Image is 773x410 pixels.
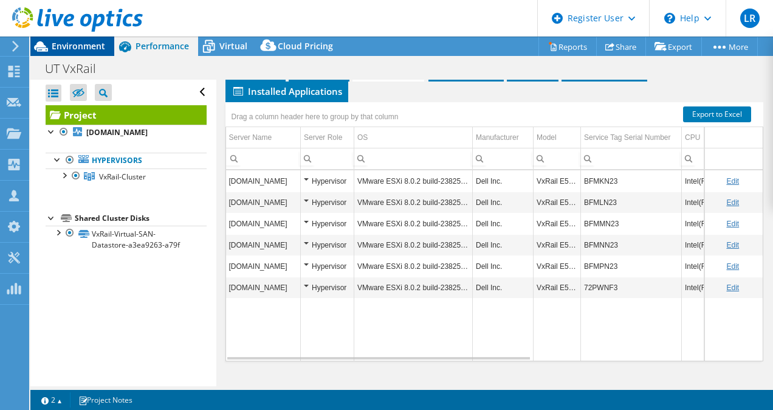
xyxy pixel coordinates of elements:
td: Server Name Column [226,127,301,148]
td: Column Model, Filter cell [534,148,581,169]
span: Performance [136,40,189,52]
td: OS Column [354,127,473,148]
div: Server Name [229,130,272,145]
td: Column Service Tag Serial Number, Value 72PWNF3 [581,277,682,298]
a: [DOMAIN_NAME] [46,125,207,141]
td: Column Server Role, Value Hypervisor [301,234,354,255]
a: Project Notes [70,392,141,408]
td: Column Manufacturer, Value Dell Inc. [473,255,534,277]
td: Column Server Role, Value Hypervisor [301,192,354,213]
a: Hypervisors [46,153,207,169]
a: VxRail-Cluster [46,169,207,184]
a: Edit [726,177,739,186]
a: Export [645,37,702,56]
a: Edit [726,220,739,228]
div: Shared Cluster Disks [75,211,207,226]
td: Column Manufacturer, Value Dell Inc. [473,170,534,192]
td: Column OS, Value VMware ESXi 8.0.2 build-23825572 [354,255,473,277]
div: Hypervisor [304,195,351,210]
a: 2 [33,392,70,408]
a: Edit [726,241,739,249]
div: Server Role [304,130,342,145]
div: Hypervisor [304,174,351,189]
td: Column Server Name, Value pa-vmh43.rmatv.com [226,192,301,213]
td: Column Manufacturer, Value Dell Inc. [473,213,534,234]
td: Column Server Role, Value Hypervisor [301,277,354,298]
h1: UT VxRail [40,62,115,75]
td: Column Service Tag Serial Number, Value BFMNN23 [581,234,682,255]
div: Data grid [225,102,764,361]
td: Column OS, Value VMware ESXi 8.0.2 build-23825572 [354,234,473,255]
td: Column Server Name, Value pa-vmh40.rmatv.com [226,255,301,277]
a: Edit [726,262,739,271]
svg: \n [664,13,675,24]
td: Column Model, Value VxRail E560F [534,277,581,298]
td: Column Model, Value VxRail E560F [534,234,581,255]
td: Column Manufacturer, Value Dell Inc. [473,192,534,213]
div: Hypervisor [304,238,351,252]
a: Project [46,105,207,125]
td: Column Manufacturer, Filter cell [473,148,534,169]
div: Service Tag Serial Number [584,130,671,145]
td: Column Service Tag Serial Number, Value BFMLN23 [581,192,682,213]
td: Column Service Tag Serial Number, Value BFMPN23 [581,255,682,277]
div: Hypervisor [304,259,351,274]
td: Model Column [534,127,581,148]
span: Virtual [219,40,247,52]
div: CPU [685,130,700,145]
b: [DOMAIN_NAME] [86,127,148,137]
span: Installed Applications [232,85,342,97]
div: Hypervisor [304,280,351,295]
a: Share [596,37,646,56]
td: Server Role Column [301,127,354,148]
div: OS [357,130,368,145]
div: Manufacturer [476,130,519,145]
td: Column Model, Value VxRail E560F [534,170,581,192]
td: Column OS, Value VMware ESXi 8.0.2 build-23825572 [354,170,473,192]
a: More [701,37,758,56]
div: Hypervisor [304,217,351,231]
td: Column OS, Value VMware ESXi 8.0.2 build-23825572 [354,277,473,298]
td: Column Manufacturer, Value Dell Inc. [473,277,534,298]
td: Column Server Name, Filter cell [226,148,301,169]
td: Service Tag Serial Number Column [581,127,682,148]
td: Column Model, Value VxRail E560F [534,192,581,213]
td: Column Server Role, Value Hypervisor [301,255,354,277]
div: Model [537,130,557,145]
td: Column Manufacturer, Value Dell Inc. [473,234,534,255]
a: VxRail-Virtual-SAN-Datastore-a3ea9263-a79f [46,226,207,252]
td: Column Model, Value VxRail E560F [534,255,581,277]
span: Cloud Pricing [278,40,333,52]
a: Edit [726,198,739,207]
td: Column OS, Filter cell [354,148,473,169]
td: Column Server Role, Value Hypervisor [301,213,354,234]
span: LR [740,9,760,28]
td: Column Server Name, Value pa-vmh44.rmatv.com [226,170,301,192]
td: Column Server Name, Value pa-vmh41.rmatv.com [226,234,301,255]
a: Export to Excel [683,106,751,122]
td: Column OS, Value VMware ESXi 8.0.2 build-23825572 [354,213,473,234]
a: Reports [538,37,597,56]
td: Column Server Role, Filter cell [301,148,354,169]
td: Column OS, Value VMware ESXi 8.0.2 build-23825572 [354,192,473,213]
td: Column Model, Value VxRail E560F [534,213,581,234]
td: Column Server Role, Value Hypervisor [301,170,354,192]
a: Edit [726,283,739,292]
span: VxRail-Cluster [99,172,146,182]
td: Column Service Tag Serial Number, Filter cell [581,148,682,169]
td: Column Server Name, Value pa-vmh38.rmatv.com [226,277,301,298]
td: Column Service Tag Serial Number, Value BFMMN23 [581,213,682,234]
td: Column Server Name, Value pa-vmh42.rmatv.com [226,213,301,234]
td: Column Service Tag Serial Number, Value BFMKN23 [581,170,682,192]
div: Drag a column header here to group by that column [228,108,402,125]
span: Environment [52,40,105,52]
td: Manufacturer Column [473,127,534,148]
